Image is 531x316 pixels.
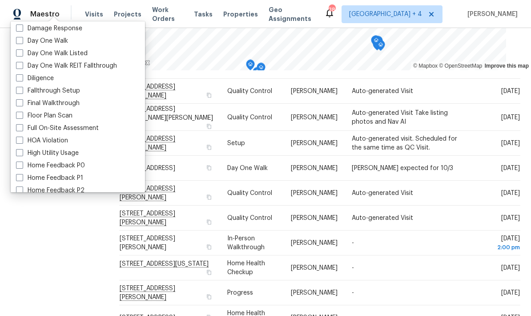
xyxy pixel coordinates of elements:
span: Geo Assignments [269,5,314,23]
label: Diligence [16,74,54,83]
span: Auto-generated Visit Take listing photos and Nav AI [352,109,448,125]
div: Map marker [371,36,380,49]
span: Progress [227,290,253,296]
a: Mapbox [413,63,438,69]
span: Auto-generated visit. Scheduled for the same time as QC Visit. [352,136,457,151]
span: In-Person Walkthrough [227,235,265,251]
span: [PERSON_NAME] [291,88,338,94]
label: Floor Plan Scan [16,111,72,120]
span: Visits [85,10,103,19]
span: Auto-generated Visit [352,215,413,221]
span: Home Health Checkup [227,260,265,275]
label: Home Feedback P0 [16,161,85,170]
span: [STREET_ADDRESS][PERSON_NAME] [120,235,175,251]
button: Copy Address [205,122,213,130]
span: Quality Control [227,215,272,221]
button: Copy Address [205,193,213,201]
span: [DATE] [501,290,520,296]
button: Copy Address [205,91,213,99]
span: Projects [114,10,141,19]
label: Final Walkthrough [16,99,80,108]
span: [PERSON_NAME] [291,265,338,271]
label: High Utility Usage [16,149,79,158]
span: [PERSON_NAME] [291,165,338,171]
button: Copy Address [205,293,213,301]
span: - [352,290,354,296]
span: [PERSON_NAME] [291,240,338,246]
div: Map marker [376,40,385,54]
span: [PERSON_NAME] [291,140,338,146]
label: Damage Response [16,24,82,33]
div: 2:00 pm [472,243,520,252]
button: Copy Address [205,164,213,172]
div: Map marker [246,60,255,73]
span: - [352,240,354,246]
a: Improve this map [485,63,529,69]
div: Map marker [374,36,383,50]
label: Full On-Site Assessment [16,124,99,133]
span: Auto-generated Visit [352,88,413,94]
span: Auto-generated Visit [352,190,413,196]
span: [STREET_ADDRESS][PERSON_NAME][PERSON_NAME] [120,105,213,121]
span: [DATE] [501,114,520,120]
label: Day One Walk Listed [16,49,88,58]
button: Copy Address [205,243,213,251]
span: Maestro [30,10,60,19]
div: 38 [329,5,335,14]
span: [GEOGRAPHIC_DATA] + 4 [349,10,422,19]
a: OpenStreetMap [439,63,482,69]
div: Map marker [372,36,381,49]
span: Work Orders [152,5,183,23]
span: Quality Control [227,190,272,196]
span: [PERSON_NAME] [464,10,518,19]
div: Map marker [257,63,265,77]
label: HOA Violation [16,136,68,145]
button: Copy Address [205,218,213,226]
span: [DATE] [501,265,520,271]
span: [PERSON_NAME] [291,190,338,196]
label: Home Feedback P2 [16,186,84,195]
label: Home Feedback P1 [16,174,83,182]
span: Quality Control [227,114,272,120]
label: Day One Walk [16,36,68,45]
label: Day One Walk REIT Fallthrough [16,61,117,70]
span: [DATE] [501,165,520,171]
span: [PERSON_NAME] [291,290,338,296]
button: Copy Address [205,268,213,276]
span: Tasks [194,11,213,17]
span: Day One Walk [227,165,268,171]
button: Copy Address [205,143,213,151]
span: [DATE] [501,215,520,221]
span: [DATE] [501,190,520,196]
div: Map marker [253,67,261,81]
span: [DATE] [472,235,520,252]
span: [PERSON_NAME] [291,114,338,120]
span: [PERSON_NAME] expected for 10/3 [352,165,453,171]
span: [DATE] [501,140,520,146]
span: Setup [227,140,245,146]
span: Quality Control [227,88,272,94]
span: [STREET_ADDRESS] [120,165,175,171]
span: Properties [223,10,258,19]
span: [PERSON_NAME] [291,215,338,221]
label: Fallthrough Setup [16,86,80,95]
span: [DATE] [501,88,520,94]
span: - [352,265,354,271]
